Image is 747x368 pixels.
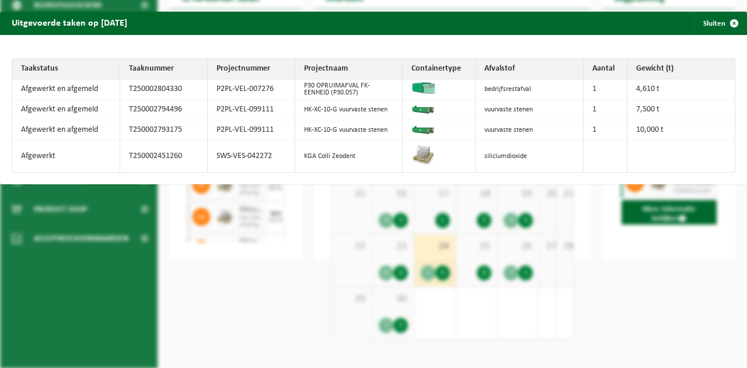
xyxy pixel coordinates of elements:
[627,79,735,100] td: 4,610 t
[208,141,295,172] td: SWS-VES-042272
[476,79,584,100] td: bedrijfsrestafval
[12,141,120,172] td: Afgewerkt
[12,120,120,141] td: Afgewerkt en afgemeld
[12,100,120,120] td: Afgewerkt en afgemeld
[208,59,295,79] th: Projectnummer
[208,120,295,141] td: P2PL-VEL-099111
[584,120,627,141] td: 1
[476,59,584,79] th: Afvalstof
[208,79,295,100] td: P2PL-VEL-007276
[627,120,735,141] td: 10,000 t
[411,103,435,114] img: HK-XC-10-GN-00
[12,79,120,100] td: Afgewerkt en afgemeld
[295,120,403,141] td: HK-XC-10-G vuurvaste stenen
[295,79,403,100] td: P30 OPRUIMAFVAL FK-EENHEID (P30.057)
[584,59,627,79] th: Aantal
[584,100,627,120] td: 1
[120,79,208,100] td: T250002804330
[120,120,208,141] td: T250002793175
[120,100,208,120] td: T250002794496
[476,141,584,172] td: siliciumdioxide
[476,120,584,141] td: vuurvaste stenen
[295,59,403,79] th: Projectnaam
[411,82,435,94] img: HK-XP-30-GN-00
[120,141,208,172] td: T250002451260
[411,123,435,135] img: HK-XC-10-GN-00
[295,141,403,172] td: KGA Colli Zeodent
[208,100,295,120] td: P2PL-VEL-099111
[12,59,120,79] th: Taakstatus
[694,12,746,35] button: Sluiten
[584,79,627,100] td: 1
[476,100,584,120] td: vuurvaste stenen
[411,143,435,167] img: LP-PA-00000-WDN-11
[627,100,735,120] td: 7,500 t
[295,100,403,120] td: HK-XC-10-G vuurvaste stenen
[403,59,476,79] th: Containertype
[120,59,208,79] th: Taaknummer
[627,59,735,79] th: Gewicht (t)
